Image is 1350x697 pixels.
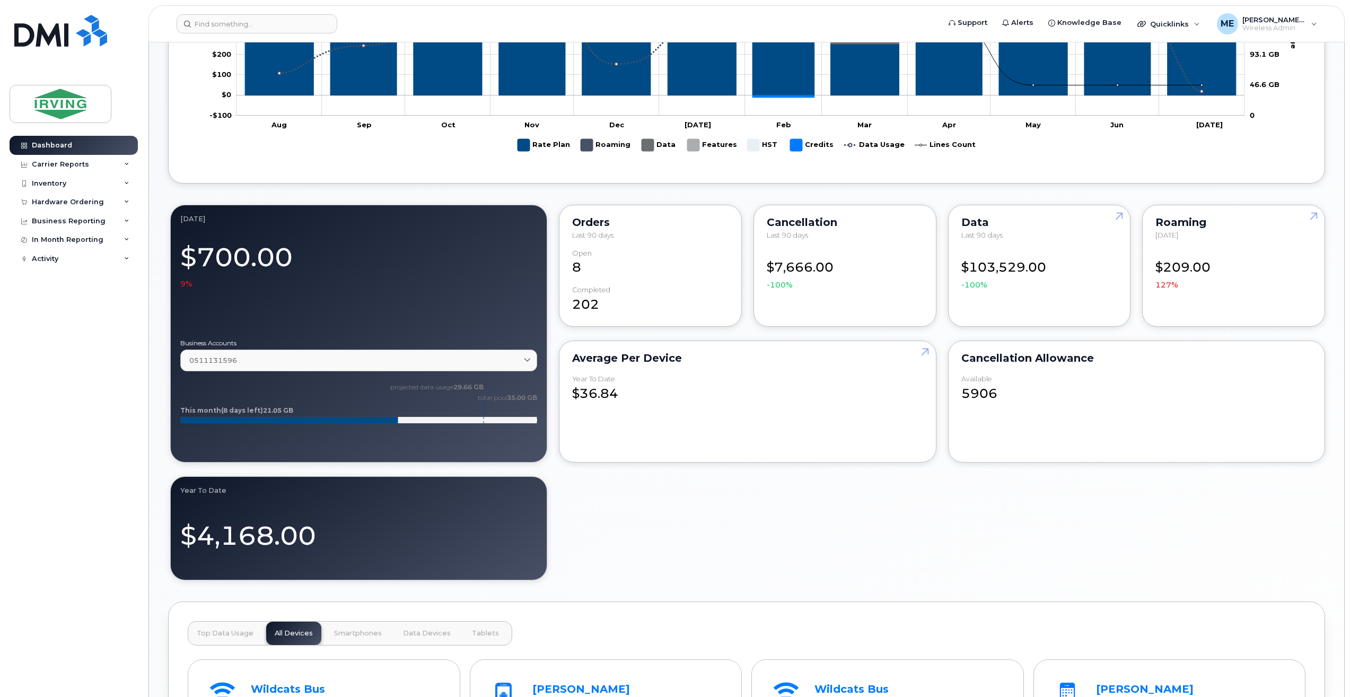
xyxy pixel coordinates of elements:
span: Alerts [1011,18,1033,28]
text: projected data usage [390,383,484,391]
span: -100% [961,280,987,290]
g: Credits [790,135,834,155]
span: ME [1221,18,1234,30]
span: Data Devices [403,629,451,638]
div: $36.84 [572,375,923,403]
a: Support [941,12,995,33]
span: Wireless Admin [1242,24,1306,32]
label: Business Accounts [180,340,537,346]
a: Wildcats Bus [251,683,325,695]
div: Year to Date [572,375,615,383]
g: Data [642,135,677,155]
tspan: Apr [942,120,956,129]
span: Tablets [472,629,499,638]
g: $0 [212,70,231,79]
tspan: 46.6 GB [1250,81,1279,89]
div: available [961,375,992,383]
g: $0 [212,50,231,58]
div: $700.00 [180,236,537,289]
g: Rate Plan [518,135,570,155]
a: Knowledge Base [1041,12,1129,33]
text: total pool [477,394,537,402]
tspan: Jun [1110,120,1124,129]
tspan: [DATE] [1196,120,1223,129]
span: 0511131596 [189,355,237,365]
tspan: Mar [857,120,872,129]
tspan: Nov [524,120,539,129]
tspan: Aug [271,120,287,129]
tspan: [DATE] [685,120,711,129]
span: [DATE] [1155,231,1178,239]
div: Cancellation Allowance [961,354,1312,362]
g: Features [687,135,737,155]
g: Roaming [581,135,631,155]
tspan: 35.00 GB [507,394,537,402]
tspan: 0 [1250,111,1255,119]
span: Smartphones [334,629,382,638]
button: Top Data Usage [188,622,262,645]
div: Quicklinks [1130,13,1207,34]
tspan: May [1025,120,1041,129]
g: HST [747,135,779,155]
g: $0 [209,111,232,119]
tspan: -$100 [209,111,232,119]
tspan: Sep [357,120,372,129]
span: Support [958,18,987,28]
div: 202 [572,286,729,313]
tspan: 93.1 GB [1250,50,1279,58]
div: $103,529.00 [961,249,1118,290]
span: Quicklinks [1150,20,1189,28]
span: Top Data Usage [197,629,253,638]
div: Cancellation [767,218,923,226]
div: completed [572,286,610,294]
div: $7,666.00 [767,249,923,290]
div: Mavis Eagles [1209,13,1325,34]
tspan: Feb [776,120,791,129]
div: Data [961,218,1118,226]
div: July 2025 [180,215,537,223]
span: Last 90 days [767,231,808,239]
button: Data Devices [395,622,459,645]
span: 127% [1155,280,1178,290]
div: Open [572,249,592,257]
g: Rate Plan [245,27,1236,95]
div: Orders [572,218,729,226]
span: 9% [180,278,192,289]
div: Roaming [1155,218,1312,226]
span: Knowledge Base [1057,18,1121,28]
span: Last 90 days [572,231,613,239]
tspan: 21.05 GB [263,406,293,414]
div: Year to Date [180,486,537,495]
g: Legend [518,135,976,155]
div: Average per Device [572,354,923,362]
a: [PERSON_NAME] [1096,683,1194,695]
div: $209.00 [1155,249,1312,290]
a: 0511131596 [180,350,537,371]
g: Lines Count [915,135,976,155]
tspan: (8 days left) [221,406,263,414]
a: [PERSON_NAME] [532,683,630,695]
span: Last 90 days [961,231,1003,239]
a: Alerts [995,12,1041,33]
g: Data Usage [844,135,905,155]
span: [PERSON_NAME] Eagles [1242,15,1306,24]
button: Tablets [463,622,507,645]
tspan: Dec [609,120,625,129]
tspan: $0 [222,91,231,99]
button: Smartphones [326,622,390,645]
tspan: Oct [441,120,455,129]
tspan: $100 [212,70,231,79]
a: Wildcats Bus [814,683,889,695]
tspan: 29.66 GB [453,383,484,391]
div: 8 [572,249,729,277]
div: $4,168.00 [180,508,537,554]
div: 5906 [961,375,1312,403]
tspan: $200 [212,50,231,58]
span: -100% [767,280,793,290]
input: Find something... [177,14,337,33]
tspan: This month [180,406,221,414]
